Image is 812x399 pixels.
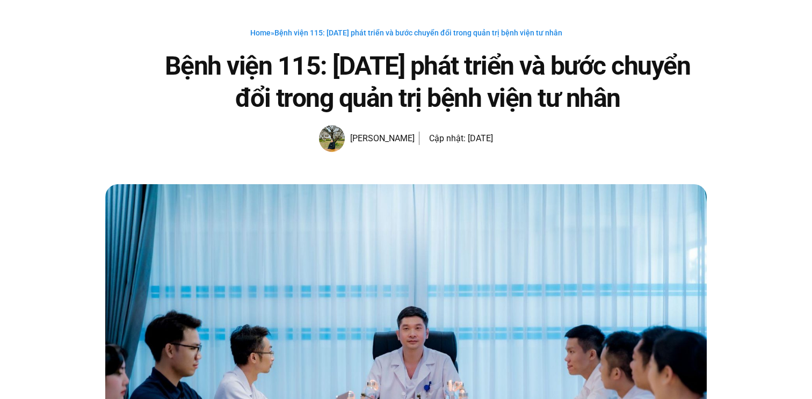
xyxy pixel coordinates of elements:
h1: Bệnh viện 115: [DATE] phát triển và bước chuyển đổi trong quản trị bệnh viện tư nhân [148,50,707,114]
span: [PERSON_NAME] [345,131,415,146]
span: Bệnh viện 115: [DATE] phát triển và bước chuyển đổi trong quản trị bệnh viện tư nhân [274,28,562,37]
a: Home [250,28,271,37]
span: » [250,28,562,37]
a: Picture of Đoàn Đức [PERSON_NAME] [319,125,415,152]
span: Cập nhật: [429,133,466,143]
time: [DATE] [468,133,493,143]
img: Picture of Đoàn Đức [319,125,345,152]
